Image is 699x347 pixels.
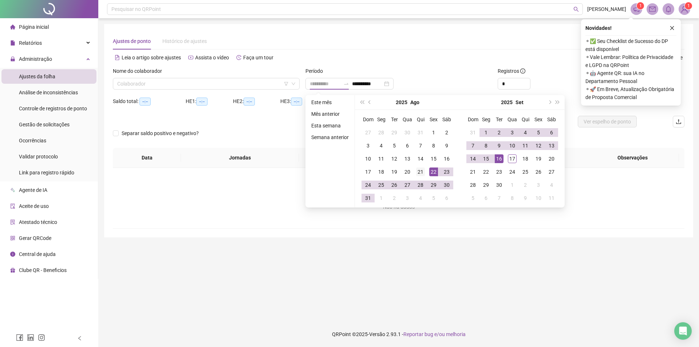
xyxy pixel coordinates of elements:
span: Relatórios [19,40,42,46]
div: 19 [390,167,399,176]
td: 2025-09-21 [466,165,479,178]
div: 7 [416,141,425,150]
li: Mês anterior [308,110,352,118]
button: year panel [396,95,407,110]
td: 2025-09-11 [519,139,532,152]
td: 2025-09-04 [414,192,427,205]
div: 29 [482,181,490,189]
span: info-circle [520,68,525,74]
div: 10 [364,154,372,163]
div: 3 [403,194,412,202]
td: 2025-10-04 [545,178,558,192]
td: 2025-09-08 [479,139,493,152]
span: youtube [188,55,193,60]
div: 3 [508,128,517,137]
span: 1 [639,3,642,8]
div: 4 [416,194,425,202]
div: HE 3: [280,97,328,106]
td: 2025-07-29 [388,126,401,139]
td: 2025-09-15 [479,152,493,165]
div: Open Intercom Messenger [674,322,692,340]
td: 2025-10-03 [532,178,545,192]
td: 2025-08-20 [401,165,414,178]
div: 7 [495,194,503,202]
td: 2025-10-09 [519,192,532,205]
span: Leia o artigo sobre ajustes [122,55,181,60]
th: Data [113,148,181,168]
span: Controle de registros de ponto [19,106,87,111]
span: Atestado técnico [19,219,57,225]
div: 17 [508,154,517,163]
div: 10 [534,194,543,202]
div: 12 [390,154,399,163]
span: ⚬ 🤖 Agente QR: sua IA no Departamento Pessoal [585,69,676,85]
div: 4 [547,181,556,189]
td: 2025-10-07 [493,192,506,205]
td: 2025-08-21 [414,165,427,178]
td: 2025-09-26 [532,165,545,178]
button: Ver espelho de ponto [578,116,637,127]
td: 2025-08-10 [362,152,375,165]
div: 8 [508,194,517,202]
td: 2025-08-12 [388,152,401,165]
div: 4 [377,141,386,150]
td: 2025-08-02 [440,126,453,139]
td: 2025-09-02 [493,126,506,139]
td: 2025-10-06 [479,192,493,205]
span: info-circle [10,252,15,257]
td: 2025-08-03 [362,139,375,152]
sup: 1 [637,2,644,9]
td: 2025-08-31 [466,126,479,139]
td: 2025-08-13 [401,152,414,165]
span: Faça um tour [243,55,273,60]
span: Ajustes da folha [19,74,55,79]
td: 2025-08-15 [427,152,440,165]
td: 2025-08-06 [401,139,414,152]
span: Aceite de uso [19,203,49,209]
td: 2025-09-23 [493,165,506,178]
td: 2025-08-07 [414,139,427,152]
span: --:-- [196,98,208,106]
span: down [291,82,296,86]
td: 2025-09-16 [493,152,506,165]
div: 11 [521,141,530,150]
div: 22 [482,167,490,176]
div: 11 [547,194,556,202]
div: 5 [429,194,438,202]
th: Qua [506,113,519,126]
div: 14 [416,154,425,163]
div: 28 [469,181,477,189]
footer: QRPoint © 2025 - 2.93.1 - [98,322,699,347]
div: 27 [547,167,556,176]
label: Nome do colaborador [113,67,167,75]
td: 2025-09-24 [506,165,519,178]
div: 8 [429,141,438,150]
td: 2025-08-28 [414,178,427,192]
th: Dom [466,113,479,126]
td: 2025-09-05 [532,126,545,139]
div: 5 [534,128,543,137]
span: Link para registro rápido [19,170,74,176]
div: 6 [442,194,451,202]
div: 18 [377,167,386,176]
span: Gestão de solicitações [19,122,70,127]
div: 26 [534,167,543,176]
td: 2025-07-27 [362,126,375,139]
span: file-text [115,55,120,60]
span: Agente de IA [19,187,47,193]
td: 2025-09-29 [479,178,493,192]
td: 2025-08-08 [427,139,440,152]
td: 2025-08-24 [362,178,375,192]
td: 2025-09-13 [545,139,558,152]
div: 20 [547,154,556,163]
span: Ocorrências [19,138,46,143]
div: 17 [364,167,372,176]
td: 2025-10-05 [466,192,479,205]
span: gift [10,268,15,273]
span: Registros [498,67,525,75]
div: 9 [442,141,451,150]
span: Análise de inconsistências [19,90,78,95]
span: history [236,55,241,60]
span: Observações [592,154,673,162]
div: 15 [482,154,490,163]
